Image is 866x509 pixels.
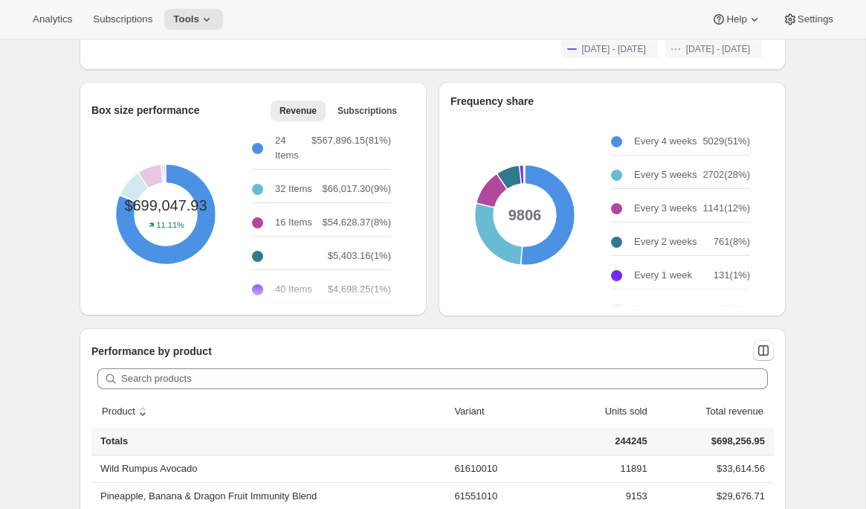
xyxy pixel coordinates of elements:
th: Totals [91,428,450,455]
p: Every 4 weeks [634,134,697,149]
p: 761 ( 8 %) [714,234,750,249]
p: 131 ( 1 %) [714,268,750,283]
button: sort ascending byProduct [100,397,152,426]
p: 5029 ( 51 %) [702,134,750,149]
button: Analytics [24,9,81,30]
td: $33,614.56 [652,455,774,482]
td: 61610010 [450,455,559,482]
button: Tools [164,9,223,30]
button: Help [702,9,770,30]
p: $54,628.37 ( 8 %) [322,215,391,230]
p: 24 Items [275,133,311,163]
span: Subscriptions [93,13,152,25]
p: $66,017.30 ( 9 %) [322,182,391,196]
p: Every 3 weeks [634,201,697,216]
span: Frequency share [450,95,534,107]
input: Search products [121,368,768,389]
span: Subscriptions [337,105,397,117]
button: Subscriptions [84,9,161,30]
p: 32 Items [275,182,312,196]
th: Wild Rumpus Avocado [91,455,450,482]
span: Box size performance [91,103,200,118]
span: Analytics [33,13,72,25]
span: [DATE] - [DATE] [686,43,750,55]
span: Settings [798,13,833,25]
p: Every 1 week [634,268,692,283]
button: Total revenue [688,397,766,426]
p: 1141 ( 12 %) [702,201,750,216]
p: Every 5 weeks [634,167,697,182]
span: Revenue [279,105,317,117]
td: 244245 [560,428,652,455]
button: [DATE] - [DATE] [665,40,762,58]
p: Performance by product [91,344,212,359]
span: [DATE] - [DATE] [582,43,646,55]
button: Settings [774,9,842,30]
p: $5,403.16 ( 1 %) [328,249,391,263]
p: $567,896.15 ( 81 %) [311,133,391,148]
button: Variant [452,397,501,426]
span: Help [726,13,746,25]
span: Tools [173,13,199,25]
td: 11891 [560,455,652,482]
td: $698,256.95 [652,428,774,455]
button: Units sold [588,397,650,426]
p: 2702 ( 28 %) [702,167,750,182]
p: Every 2 weeks [634,234,697,249]
button: [DATE] - [DATE] [561,40,658,58]
p: 16 Items [275,215,312,230]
